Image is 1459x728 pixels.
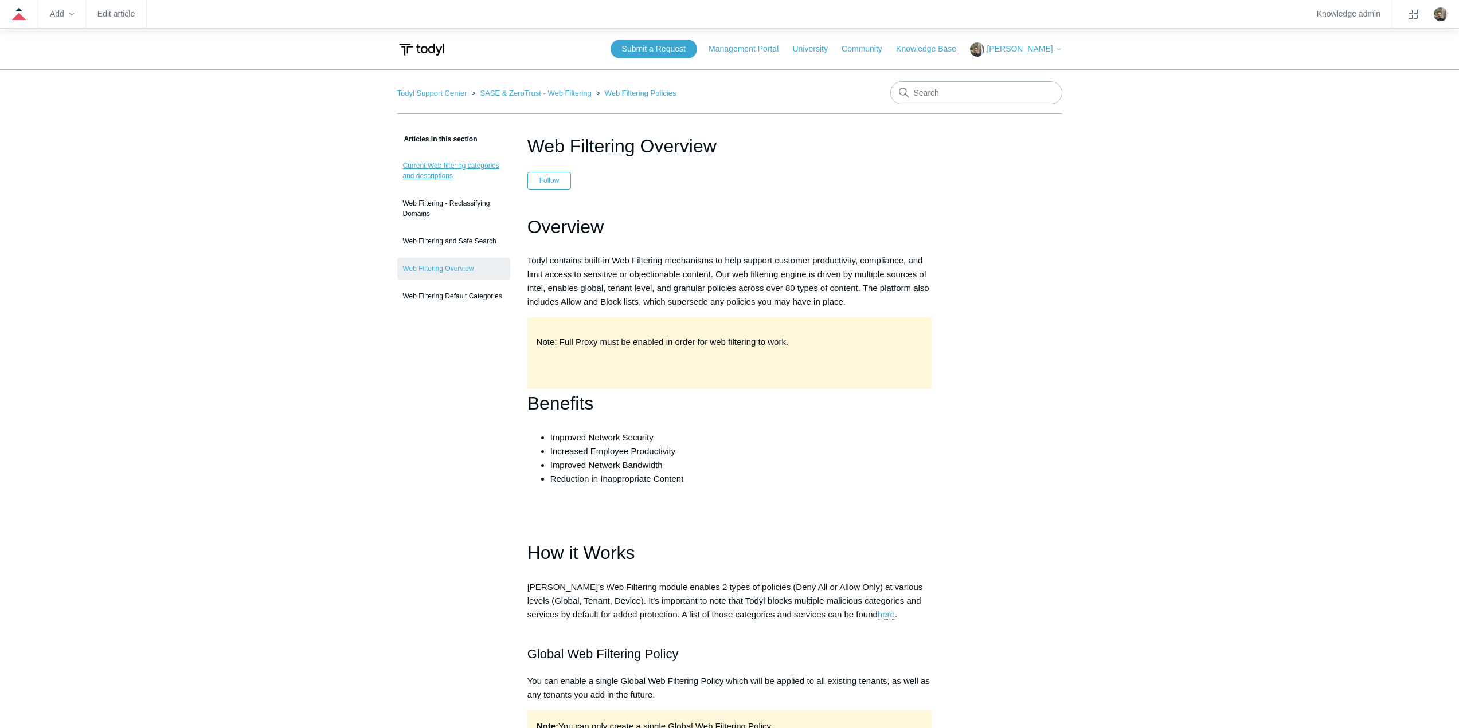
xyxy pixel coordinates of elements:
a: SASE & ZeroTrust - Web Filtering [480,89,591,97]
p: [PERSON_NAME]'s Web Filtering module enables 2 types of policies (Deny All or Allow Only) at vari... [527,580,932,635]
a: Knowledge Base [896,43,968,55]
a: Edit article [97,11,135,17]
a: Todyl Support Center [397,89,467,97]
a: Web Filtering - Reclassifying Domains [397,192,510,225]
p: Note: Full Proxy must be enabled in order for web filtering to work. [537,335,923,349]
a: Submit a Request [611,40,697,58]
a: Knowledge admin [1317,11,1380,17]
a: Web Filtering and Safe Search [397,230,510,252]
h1: How it Works [527,538,932,568]
h1: Web Filtering Overview [527,132,932,160]
a: Management Portal [709,43,790,55]
a: Web Filtering Policies [605,89,676,97]
img: Todyl Support Center Help Center home page [397,39,446,60]
span: Articles in this section [397,135,478,143]
h1: Overview [527,213,932,242]
img: user avatar [1434,7,1448,21]
p: Todyl contains built-in Web Filtering mechanisms to help support customer productivity, complianc... [527,254,932,309]
li: Todyl Support Center [397,89,470,97]
li: Web Filtering Policies [593,89,676,97]
h1: Benefits [527,389,932,418]
span: [PERSON_NAME] [987,44,1053,53]
a: Community [842,43,894,55]
a: Web Filtering Default Categories [397,285,510,307]
a: University [792,43,839,55]
button: [PERSON_NAME] [970,42,1062,57]
li: Improved Network Bandwidth [550,458,932,472]
zd-hc-trigger: Click your profile icon to open the profile menu [1434,7,1448,21]
li: Reduction in Inappropriate Content [550,472,932,486]
button: Follow Article [527,172,572,189]
p: You can enable a single Global Web Filtering Policy which will be applied to all existing tenants... [527,674,932,702]
li: SASE & ZeroTrust - Web Filtering [469,89,593,97]
li: Improved Network Security [550,431,932,444]
a: Current Web filtering categories and descriptions [397,155,510,187]
li: Increased Employee Productivity [550,444,932,458]
zd-hc-trigger: Add [50,11,74,17]
a: here [878,609,895,620]
h2: Global Web Filtering Policy [527,644,932,664]
input: Search [890,81,1062,104]
a: Web Filtering Overview [397,258,510,280]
